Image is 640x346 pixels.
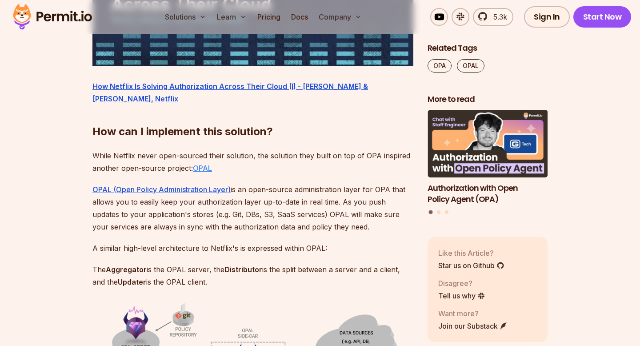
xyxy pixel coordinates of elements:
a: Pricing [254,8,284,26]
button: Learn [213,8,250,26]
strong: Aggregator [106,265,147,274]
a: Tell us why [438,290,485,301]
p: Like this Article? [438,248,504,258]
a: Authorization with Open Policy Agent (OPA)Authorization with Open Policy Agent (OPA) [428,110,548,205]
a: Join our Substack [438,321,508,331]
p: Disagree? [438,278,485,289]
div: Posts [428,110,548,216]
a: OPA [428,59,452,72]
button: Go to slide 1 [429,210,433,214]
h3: Authorization with Open Policy Agent (OPA) [428,183,548,205]
button: Solutions [161,8,210,26]
p: is an open-source administration layer for OPA that allows you to easily keep your authorization ... [92,183,413,233]
a: Star us on Github [438,260,504,271]
strong: Updater [118,278,146,286]
button: Go to slide 3 [445,211,448,214]
a: OPAL (Open Policy Administration Layer) [92,185,231,194]
a: Docs [288,8,312,26]
a: OPAL [457,59,484,72]
a: OPAL [193,164,212,173]
li: 1 of 3 [428,110,548,205]
span: 5.3k [488,12,507,22]
button: Go to slide 2 [437,211,440,214]
img: Authorization with Open Policy Agent (OPA) [428,110,548,178]
h2: How can I implement this solution? [92,89,413,139]
p: The is the OPAL server, the is the split between a server and a client, and the is the OPAL client. [92,263,413,288]
img: Permit logo [9,2,96,32]
a: How Netflix Is Solving Authorization Across Their Cloud [I] - [PERSON_NAME] & [PERSON_NAME], Netflix [92,82,368,103]
button: Company [315,8,365,26]
h2: Related Tags [428,43,548,54]
h2: More to read [428,94,548,105]
a: 5.3k [473,8,513,26]
p: A similar high-level architecture to Netflix's is expressed within OPAL: [92,242,413,254]
p: Want more? [438,308,508,319]
a: Sign In [524,6,570,28]
p: While Netflix never open-sourced their solution, the solution they built on top of OPA inspired a... [92,149,413,174]
a: Start Now [573,6,632,28]
strong: Distributor [224,265,262,274]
